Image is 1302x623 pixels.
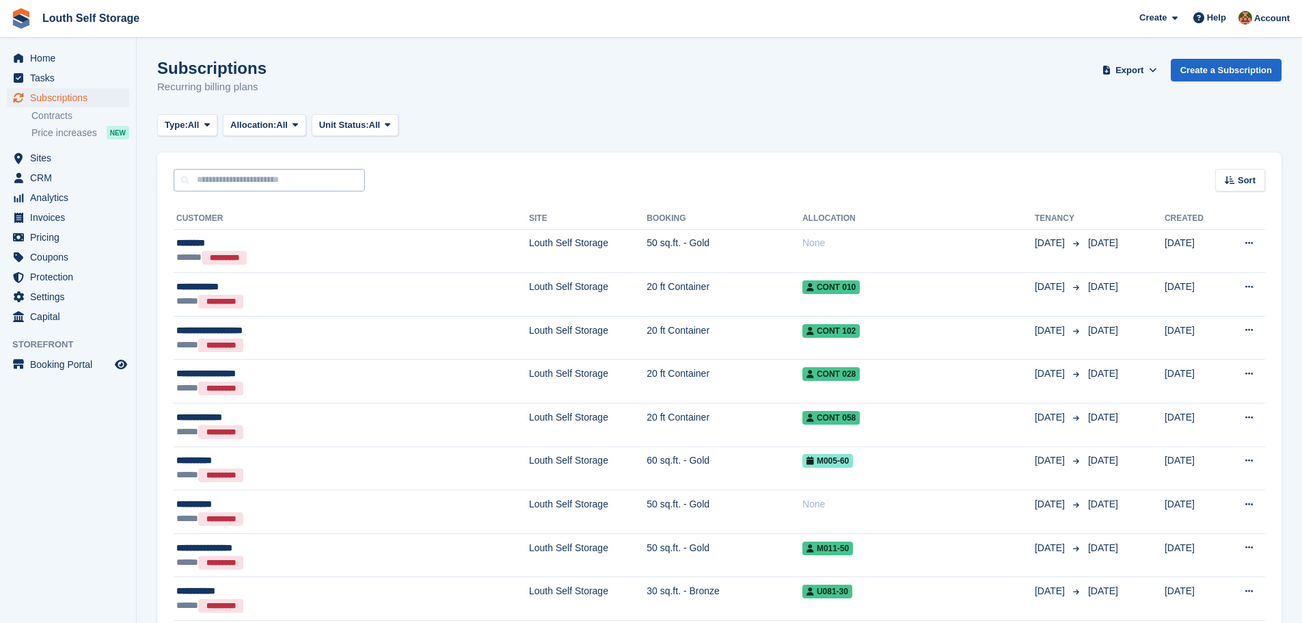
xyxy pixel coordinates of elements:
td: [DATE] [1165,360,1223,403]
span: Cont 010 [802,280,860,294]
a: menu [7,228,129,247]
span: CRM [30,168,112,187]
td: 20 ft Container [647,360,802,403]
td: 50 sq.ft. - Gold [647,533,802,577]
span: Analytics [30,188,112,207]
span: All [276,118,288,132]
h1: Subscriptions [157,59,267,77]
img: Andy Smith [1238,11,1252,25]
th: Site [529,208,647,230]
button: Allocation: All [223,114,306,137]
td: 20 ft Container [647,316,802,360]
span: Account [1254,12,1290,25]
span: M005-60 [802,454,853,468]
th: Created [1165,208,1223,230]
td: [DATE] [1165,273,1223,317]
span: [DATE] [1035,584,1068,598]
span: [DATE] [1088,499,1118,509]
a: menu [7,208,129,227]
td: Louth Self Storage [529,577,647,621]
div: None [802,497,1035,512]
span: Cont 102 [802,324,860,338]
td: Louth Self Storage [529,360,647,403]
span: [DATE] [1088,237,1118,248]
td: 20 ft Container [647,273,802,317]
span: Price increases [31,127,97,140]
td: Louth Self Storage [529,533,647,577]
th: Customer [174,208,529,230]
span: [DATE] [1088,542,1118,553]
span: M011-50 [802,542,853,555]
button: Type: All [157,114,217,137]
button: Export [1100,59,1160,81]
a: Contracts [31,109,129,122]
span: Sort [1238,174,1256,187]
a: Create a Subscription [1171,59,1281,81]
a: Preview store [113,356,129,373]
span: Cont 028 [802,367,860,381]
span: Coupons [30,248,112,267]
span: All [188,118,200,132]
span: [DATE] [1035,323,1068,338]
span: Settings [30,287,112,306]
td: [DATE] [1165,577,1223,621]
td: 50 sq.ft. - Gold [647,490,802,534]
div: None [802,236,1035,250]
span: Cont 058 [802,411,860,425]
span: Unit Status: [319,118,369,132]
span: [DATE] [1035,541,1068,555]
td: Louth Self Storage [529,229,647,273]
span: [DATE] [1035,236,1068,250]
td: Louth Self Storage [529,490,647,534]
span: [DATE] [1088,368,1118,379]
td: Louth Self Storage [529,447,647,490]
a: menu [7,68,129,88]
td: 30 sq.ft. - Bronze [647,577,802,621]
td: [DATE] [1165,533,1223,577]
span: Invoices [30,208,112,227]
td: Louth Self Storage [529,316,647,360]
td: 20 ft Container [647,403,802,447]
span: Home [30,49,112,68]
span: [DATE] [1088,585,1118,596]
span: Allocation: [230,118,276,132]
a: menu [7,49,129,68]
a: menu [7,287,129,306]
span: All [369,118,381,132]
span: Pricing [30,228,112,247]
span: [DATE] [1088,281,1118,292]
a: menu [7,88,129,107]
span: Storefront [12,338,136,352]
span: Tasks [30,68,112,88]
span: Subscriptions [30,88,112,107]
span: [DATE] [1035,453,1068,468]
a: menu [7,148,129,168]
span: [DATE] [1035,280,1068,294]
span: U081-30 [802,585,852,598]
span: Create [1139,11,1167,25]
a: menu [7,267,129,287]
span: Capital [30,307,112,326]
span: [DATE] [1035,410,1068,425]
td: [DATE] [1165,229,1223,273]
td: 50 sq.ft. - Gold [647,229,802,273]
span: [DATE] [1088,455,1118,466]
td: [DATE] [1165,316,1223,360]
td: Louth Self Storage [529,273,647,317]
a: menu [7,307,129,326]
span: Help [1207,11,1226,25]
td: [DATE] [1165,447,1223,490]
span: [DATE] [1088,325,1118,336]
span: [DATE] [1035,367,1068,381]
th: Allocation [802,208,1035,230]
th: Booking [647,208,802,230]
th: Tenancy [1035,208,1083,230]
a: Price increases NEW [31,125,129,140]
span: Booking Portal [30,355,112,374]
p: Recurring billing plans [157,79,267,95]
button: Unit Status: All [312,114,398,137]
td: [DATE] [1165,490,1223,534]
span: Protection [30,267,112,287]
a: menu [7,248,129,267]
span: [DATE] [1088,412,1118,423]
